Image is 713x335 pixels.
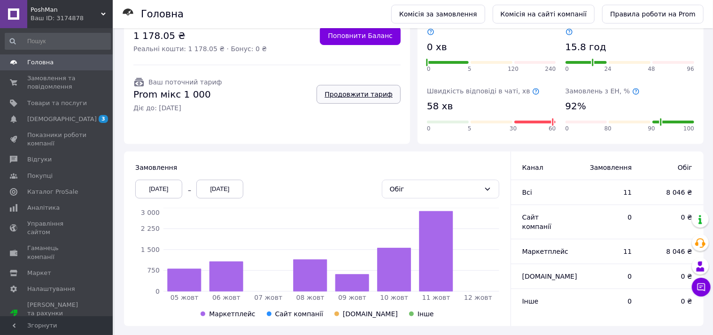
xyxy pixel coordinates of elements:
[427,125,431,133] span: 0
[648,125,655,133] span: 90
[586,163,632,172] span: Замовлення
[338,294,366,301] tspan: 09 жовт
[31,14,113,23] div: Ваш ID: 3174878
[427,99,453,113] span: 58 хв
[99,115,108,123] span: 3
[604,65,612,73] span: 24
[27,269,51,277] span: Маркет
[586,297,632,306] span: 0
[468,125,472,133] span: 5
[586,272,632,281] span: 0
[522,189,532,196] span: Всi
[27,99,87,107] span: Товари та послуги
[522,248,568,255] span: Маркетплейс
[27,204,60,212] span: Аналітика
[604,125,612,133] span: 80
[27,301,87,327] span: [PERSON_NAME] та рахунки
[648,65,655,73] span: 48
[427,19,550,36] span: Швидкість обробки замовлення, хв
[27,58,54,67] span: Головна
[317,85,401,104] a: Продовжити тариф
[566,40,606,54] span: 15.8 год
[148,78,222,86] span: Ваш поточний тариф
[31,6,101,14] span: PoshMan
[27,244,87,261] span: Гаманець компанії
[27,172,53,180] span: Покупці
[566,99,586,113] span: 92%
[27,155,52,164] span: Відгуки
[510,125,517,133] span: 30
[27,115,97,123] span: [DEMOGRAPHIC_DATA]
[545,65,556,73] span: 240
[141,8,184,20] h1: Головна
[27,285,75,293] span: Налаштування
[602,5,704,23] a: Правила роботи на Prom
[651,188,692,197] span: 8 046 ₴
[522,297,539,305] span: Інше
[427,65,431,73] span: 0
[692,278,711,297] button: Чат з покупцем
[651,272,692,281] span: 0 ₴
[135,164,177,171] span: Замовлення
[380,294,408,301] tspan: 10 жовт
[566,125,569,133] span: 0
[320,26,401,45] a: Поповнити Баланс
[464,294,492,301] tspan: 12 жовт
[422,294,450,301] tspan: 11 жовт
[651,163,692,172] span: Обіг
[133,103,222,113] span: Діє до: [DATE]
[390,184,480,194] div: Обіг
[275,310,323,318] span: Сайт компанії
[586,213,632,222] span: 0
[133,44,267,53] span: Реальні кошти: 1 178.05 ₴ · Бонус: 0 ₴
[651,297,692,306] span: 0 ₴
[147,266,160,274] tspan: 750
[687,65,694,73] span: 96
[141,225,160,232] tspan: 2 250
[427,87,540,95] span: Швидкість відповіді в чаті, хв
[586,188,632,197] span: 11
[566,87,640,95] span: Замовлень з ЕН, %
[391,5,485,23] a: Комісія за замовлення
[27,220,87,236] span: Управління сайтом
[418,310,434,318] span: Інше
[141,209,160,216] tspan: 3 000
[651,247,692,256] span: 8 046 ₴
[566,19,694,36] span: Швидкість відправки замовлень, год
[27,74,87,91] span: Замовлення та повідомлення
[209,310,255,318] span: Маркетплейс
[586,247,632,256] span: 11
[427,40,447,54] span: 0 хв
[522,273,577,280] span: [DOMAIN_NAME]
[566,65,569,73] span: 0
[133,88,222,101] span: Prom мікс 1 000
[343,310,398,318] span: [DOMAIN_NAME]
[27,188,78,196] span: Каталог ProSale
[493,5,595,23] a: Комісія на сайті компанії
[522,164,543,171] span: Канал
[522,213,551,230] span: Сайт компанії
[254,294,282,301] tspan: 07 жовт
[170,294,199,301] tspan: 05 жовт
[5,33,111,50] input: Пошук
[141,246,160,253] tspan: 1 500
[155,288,160,295] tspan: 0
[27,131,87,148] span: Показники роботи компанії
[133,29,267,43] span: 1 178.05 ₴
[196,180,243,198] div: [DATE]
[212,294,240,301] tspan: 06 жовт
[468,65,472,73] span: 5
[683,125,694,133] span: 100
[549,125,556,133] span: 60
[508,65,519,73] span: 120
[651,213,692,222] span: 0 ₴
[296,294,325,301] tspan: 08 жовт
[135,180,182,198] div: [DATE]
